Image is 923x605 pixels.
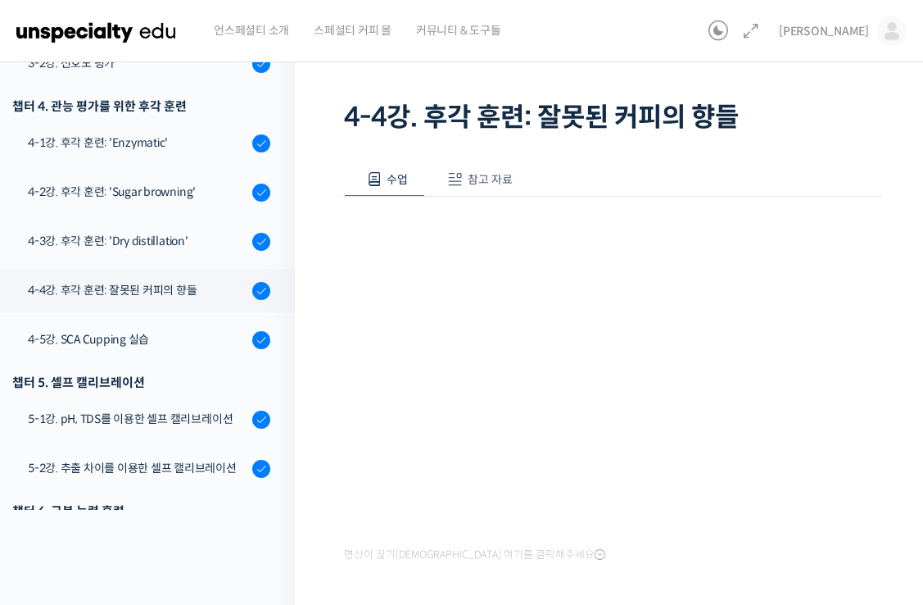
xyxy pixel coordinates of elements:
[468,172,513,187] span: 참고 자료
[344,102,882,133] h1: 4-4강. 후각 훈련: 잘못된 커피의 향들
[5,469,108,510] a: 홈
[344,548,605,562] span: 영상이 끊기[DEMOGRAPHIC_DATA] 여기를 클릭해주세요
[28,330,247,348] div: 4-5강. SCA Cupping 실습
[12,500,270,522] div: 챕터 6. 구분 능력 훈련
[779,24,869,39] span: [PERSON_NAME]
[211,469,314,510] a: 설정
[28,410,247,428] div: 5-1강. pH, TDS를 이용한 셀프 캘리브레이션
[12,371,270,393] div: 챕터 5. 셀프 캘리브레이션
[150,494,170,507] span: 대화
[28,134,247,152] div: 4-1강. 후각 훈련: 'Enzymatic'
[12,95,270,117] div: 챕터 4. 관능 평가를 위한 후각 훈련
[52,494,61,507] span: 홈
[253,494,273,507] span: 설정
[28,281,247,299] div: 4-4강. 후각 훈련: 잘못된 커피의 향들
[28,459,247,477] div: 5-2강. 추출 차이를 이용한 셀프 캘리브레이션
[28,183,247,201] div: 4-2강. 후각 훈련: 'Sugar browning'
[387,172,408,187] span: 수업
[28,232,247,250] div: 4-3강. 후각 훈련: 'Dry distillation'
[108,469,211,510] a: 대화
[28,54,247,72] div: 3-2강. 선호도 평가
